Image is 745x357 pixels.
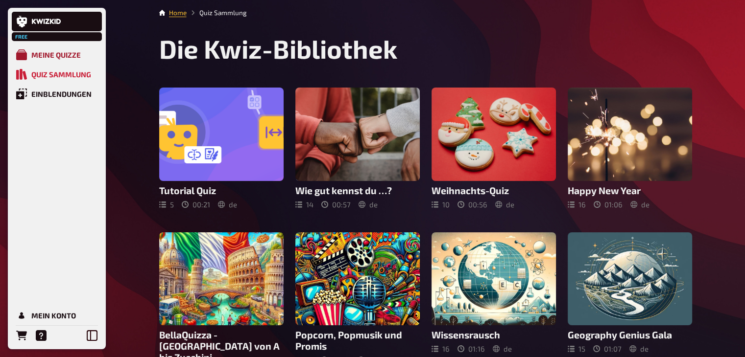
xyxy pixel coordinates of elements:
h3: Popcorn, Popmusik und Promis [295,329,420,352]
div: de [629,344,649,353]
div: 01 : 16 [457,344,485,353]
a: Happy New Year1601:06de [568,88,692,209]
div: 15 [568,344,585,353]
div: 16 [568,200,586,209]
a: Wie gut kennst du …?1400:57de [295,88,420,209]
h3: Tutorial Quiz [159,185,284,196]
div: 14 [295,200,313,209]
div: 01 : 07 [593,344,622,353]
a: Mein Konto [12,306,102,325]
h3: Weihnachts-Quiz [432,185,556,196]
h3: Geography Genius Gala [568,329,692,340]
div: 00 : 57 [321,200,351,209]
div: Quiz Sammlung [31,70,91,79]
h3: Wissensrausch [432,329,556,340]
div: de [630,200,649,209]
h3: Wie gut kennst du …? [295,185,420,196]
a: Tutorial Quiz500:21de [159,88,284,209]
div: de [493,344,512,353]
div: Einblendungen [31,89,92,98]
a: Meine Quizze [12,45,102,65]
span: Free [13,34,30,40]
a: Home [169,9,187,17]
div: 01 : 06 [594,200,623,209]
div: de [495,200,514,209]
h1: Die Kwiz-Bibliothek [159,33,692,64]
div: 10 [432,200,450,209]
div: 5 [159,200,174,209]
a: Weihnachts-Quiz1000:56de [432,88,556,209]
div: 00 : 56 [457,200,487,209]
div: 00 : 21 [182,200,210,209]
a: Hilfe [31,326,51,345]
div: Meine Quizze [31,50,81,59]
a: Einblendungen [12,84,102,104]
h3: Happy New Year [568,185,692,196]
div: Mein Konto [31,311,76,320]
li: Home [169,8,187,18]
li: Quiz Sammlung [187,8,247,18]
div: de [359,200,378,209]
div: 16 [432,344,450,353]
a: Quiz Sammlung [12,65,102,84]
div: de [218,200,237,209]
a: Bestellungen [12,326,31,345]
